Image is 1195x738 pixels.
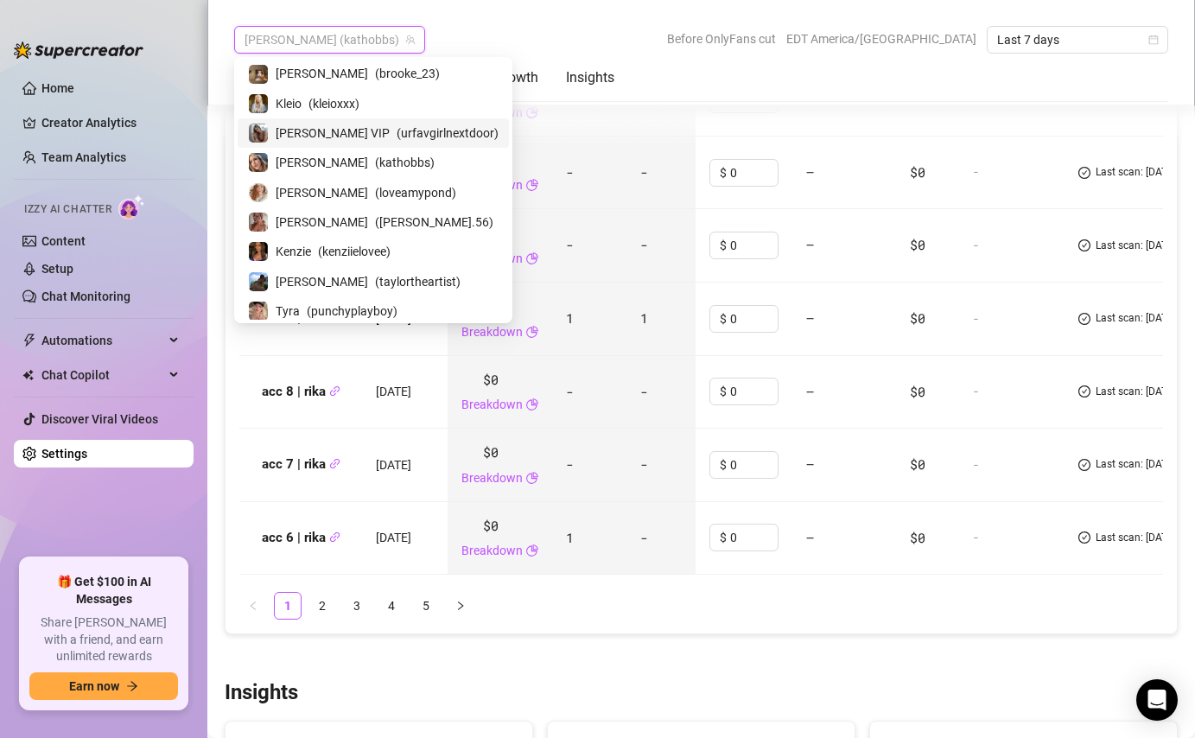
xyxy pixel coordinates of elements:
[29,614,178,665] span: Share [PERSON_NAME] with a friend, and earn unlimited rewards
[276,94,302,113] span: Kleio
[1078,238,1090,254] span: check-circle
[276,64,368,83] span: [PERSON_NAME]
[41,262,73,276] a: Setup
[806,309,814,327] span: —
[329,385,340,398] button: Copy Link
[461,541,523,560] a: Breakdown
[41,81,74,95] a: Home
[329,458,340,471] button: Copy Link
[526,541,538,560] span: pie-chart
[308,592,336,620] li: 2
[526,249,538,268] span: pie-chart
[22,369,34,381] img: Chat Copilot
[397,124,499,143] span: ( urfavgirlnextdoor )
[29,574,178,608] span: 🎁 Get $100 in AI Messages
[276,242,311,261] span: Kenzie
[276,302,300,321] span: Tyra
[461,322,523,341] a: Breakdown
[248,601,258,611] span: left
[494,67,538,88] div: Growth
[1096,384,1176,400] span: Last scan: [DATE]
[526,103,538,122] span: pie-chart
[910,383,925,400] span: $0
[239,592,267,620] li: Previous Page
[730,306,778,332] input: Enter cost
[262,310,346,326] strong: acc 9 | rika\
[1148,35,1159,45] span: calendar
[910,455,925,473] span: $0
[526,395,538,414] span: pie-chart
[375,213,493,232] span: ( [PERSON_NAME].56 )
[526,175,538,194] span: pie-chart
[249,272,268,291] img: Taylor
[276,213,368,232] span: [PERSON_NAME]
[41,361,164,389] span: Chat Copilot
[461,395,523,414] a: Breakdown
[276,153,368,172] span: [PERSON_NAME]
[225,679,298,707] h3: Insights
[1078,384,1090,400] span: check-circle
[526,468,538,487] span: pie-chart
[413,593,439,619] a: 5
[318,242,391,261] span: ( kenziielovee )
[640,529,648,546] span: -
[249,302,268,321] img: Tyra
[308,94,359,113] span: ( kleioxxx )
[1078,530,1090,546] span: check-circle
[126,680,138,692] span: arrow-right
[1096,164,1176,181] span: Last scan: [DATE]
[118,194,145,219] img: AI Chatter
[239,592,267,620] button: left
[730,379,778,404] input: Enter cost
[806,163,814,181] span: —
[997,27,1158,53] span: Last 7 days
[249,183,268,202] img: Amy Pond
[376,531,411,544] span: [DATE]
[640,455,648,473] span: -
[526,322,538,341] span: pie-chart
[566,67,614,88] div: Insights
[14,41,143,59] img: logo-BBDzfeDw.svg
[378,592,405,620] li: 4
[275,593,301,619] a: 1
[1136,679,1178,721] div: Open Intercom Messenger
[276,124,390,143] span: [PERSON_NAME] VIP
[973,164,1051,180] div: -
[375,153,435,172] span: ( kathobbs )
[640,236,648,253] span: -
[973,238,1051,253] div: -
[566,529,574,546] span: 1
[806,236,814,253] span: —
[329,531,340,543] span: link
[483,516,498,537] span: $0
[376,385,411,398] span: [DATE]
[24,201,111,218] span: Izzy AI Chatter
[566,383,574,400] span: -
[344,593,370,619] a: 3
[249,153,268,172] img: Kat Hobbs
[329,531,340,544] button: Copy Link
[274,592,302,620] li: 1
[730,232,778,258] input: Enter cost
[973,384,1051,399] div: -
[378,593,404,619] a: 4
[806,529,814,546] span: —
[249,213,268,232] img: Jamie
[973,311,1051,327] div: -
[376,312,411,326] span: [DATE]
[1078,310,1090,327] span: check-circle
[730,452,778,478] input: Enter cost
[483,370,498,391] span: $0
[405,35,416,45] span: team
[249,65,268,84] img: Brooke
[329,458,340,469] span: link
[262,530,340,545] strong: acc 6 | rika
[447,592,474,620] li: Next Page
[1078,164,1090,181] span: check-circle
[910,163,925,181] span: $0
[483,442,498,463] span: $0
[730,525,778,550] input: Enter cost
[1078,456,1090,473] span: check-circle
[376,458,411,472] span: [DATE]
[29,672,178,700] button: Earn nowarrow-right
